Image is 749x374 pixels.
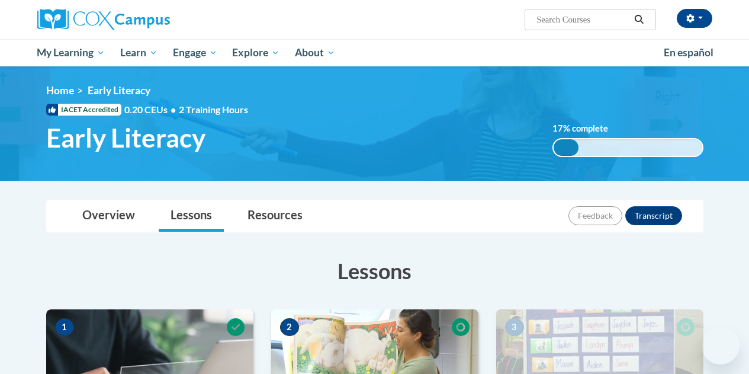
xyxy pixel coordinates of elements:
[625,206,682,225] button: Transcript
[88,84,150,97] span: Early Literacy
[505,318,524,336] span: 3
[295,46,335,60] span: About
[224,39,287,66] a: Explore
[120,46,157,60] span: Learn
[70,200,147,232] a: Overview
[535,12,630,27] input: Search Courses
[236,200,314,232] a: Resources
[165,39,225,66] a: Engage
[179,104,248,115] span: 2 Training Hours
[46,84,74,97] a: Home
[552,122,621,135] label: % complete
[112,39,165,66] a: Learn
[159,200,224,232] a: Lessons
[30,39,113,66] a: My Learning
[287,39,343,66] a: About
[656,40,721,65] a: En español
[37,9,250,30] a: Cox Campus
[46,256,703,286] h3: Lessons
[702,327,740,365] iframe: Button to launch messaging window
[171,104,176,115] span: •
[664,46,713,59] span: En español
[28,39,721,66] div: Main menu
[37,9,170,30] img: Cox Campus
[568,206,622,225] button: Feedback
[46,104,121,116] span: IACET Accredited
[124,103,179,116] span: 0.20 CEUs
[37,46,105,60] span: My Learning
[46,122,205,154] span: Early Literacy
[677,9,712,28] button: Account Settings
[232,46,279,60] span: Explore
[630,12,648,27] button: Search
[554,139,579,156] div: 17%
[173,46,217,60] span: Engage
[280,318,299,336] span: 2
[552,123,563,133] span: 17
[55,318,74,336] span: 1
